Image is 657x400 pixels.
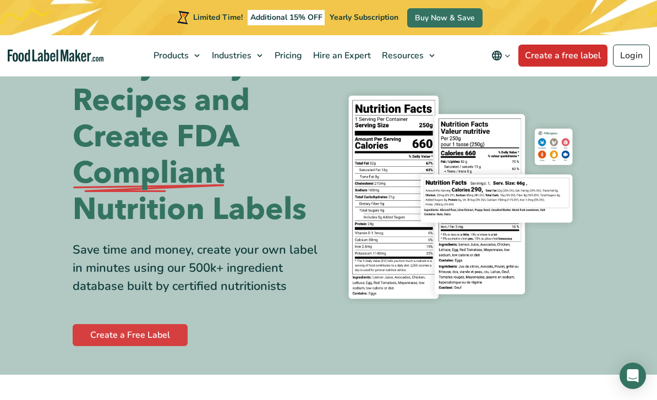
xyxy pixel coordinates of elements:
[73,155,225,191] span: Compliant
[484,45,518,67] button: Change language
[73,46,320,228] h1: Easily Analyze Recipes and Create FDA Nutrition Labels
[248,10,325,25] span: Additional 15% OFF
[518,45,607,67] a: Create a free label
[8,50,104,62] a: Food Label Maker homepage
[407,8,483,28] a: Buy Now & Save
[209,50,253,62] span: Industries
[306,35,375,76] a: Hire an Expert
[147,35,205,76] a: Products
[375,35,440,76] a: Resources
[379,50,425,62] span: Resources
[310,50,372,62] span: Hire an Expert
[150,50,190,62] span: Products
[73,241,320,295] div: Save time and money, create your own label in minutes using our 500k+ ingredient database built b...
[330,12,398,23] span: Yearly Subscription
[268,35,306,76] a: Pricing
[620,363,646,389] div: Open Intercom Messenger
[205,35,268,76] a: Industries
[613,45,650,67] a: Login
[193,12,243,23] span: Limited Time!
[271,50,303,62] span: Pricing
[73,324,188,346] a: Create a Free Label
